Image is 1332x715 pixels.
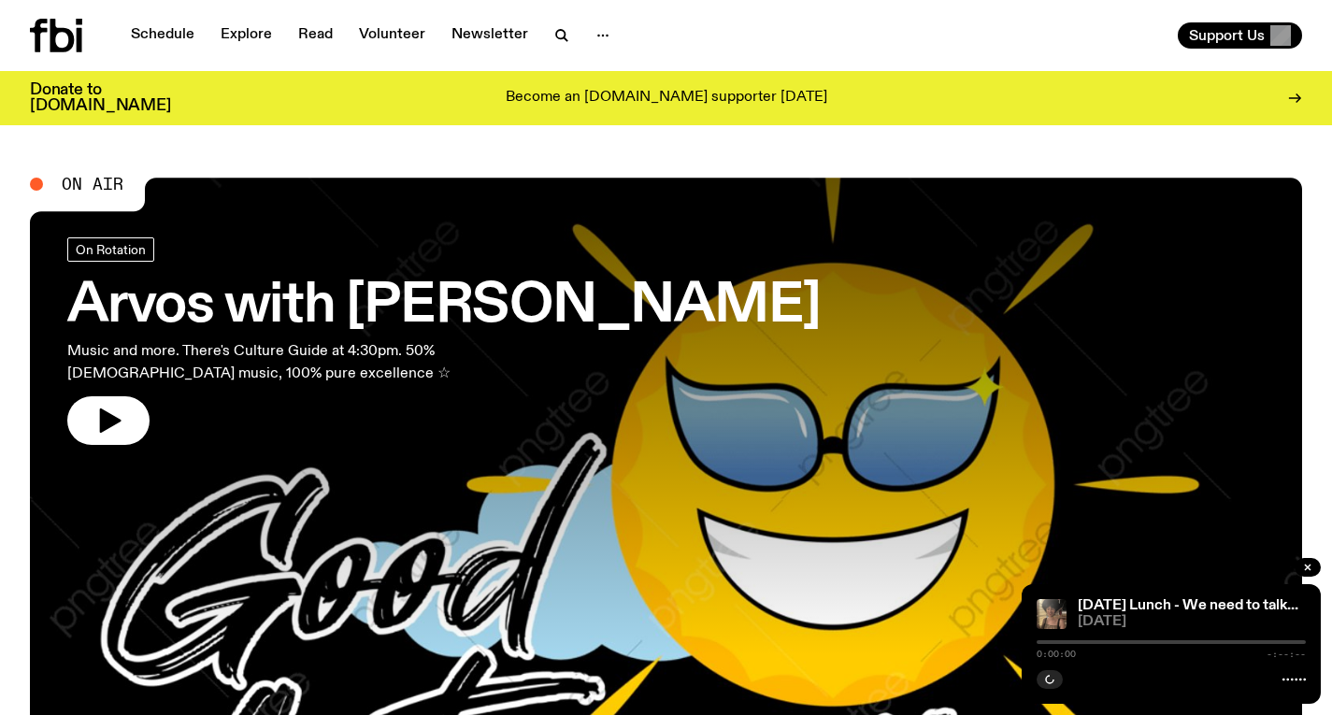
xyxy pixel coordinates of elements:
a: Arvos with [PERSON_NAME]Music and more. There's Culture Guide at 4:30pm. 50% [DEMOGRAPHIC_DATA] m... [67,237,821,445]
a: Read [287,22,344,49]
p: Music and more. There's Culture Guide at 4:30pm. 50% [DEMOGRAPHIC_DATA] music, 100% pure excellen... [67,340,546,385]
a: [DATE] Lunch - We need to talk... [1078,598,1298,613]
a: Volunteer [348,22,437,49]
a: On Rotation [67,237,154,262]
span: Support Us [1189,27,1265,44]
span: [DATE] [1078,615,1306,629]
a: Newsletter [440,22,539,49]
button: Support Us [1178,22,1302,49]
span: On Rotation [76,242,146,256]
h3: Arvos with [PERSON_NAME] [67,280,821,333]
span: -:--:-- [1267,650,1306,659]
p: Become an [DOMAIN_NAME] supporter [DATE] [506,90,827,107]
h3: Donate to [DOMAIN_NAME] [30,82,171,114]
span: On Air [62,176,123,193]
a: Explore [209,22,283,49]
span: 0:00:00 [1037,650,1076,659]
a: Schedule [120,22,206,49]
